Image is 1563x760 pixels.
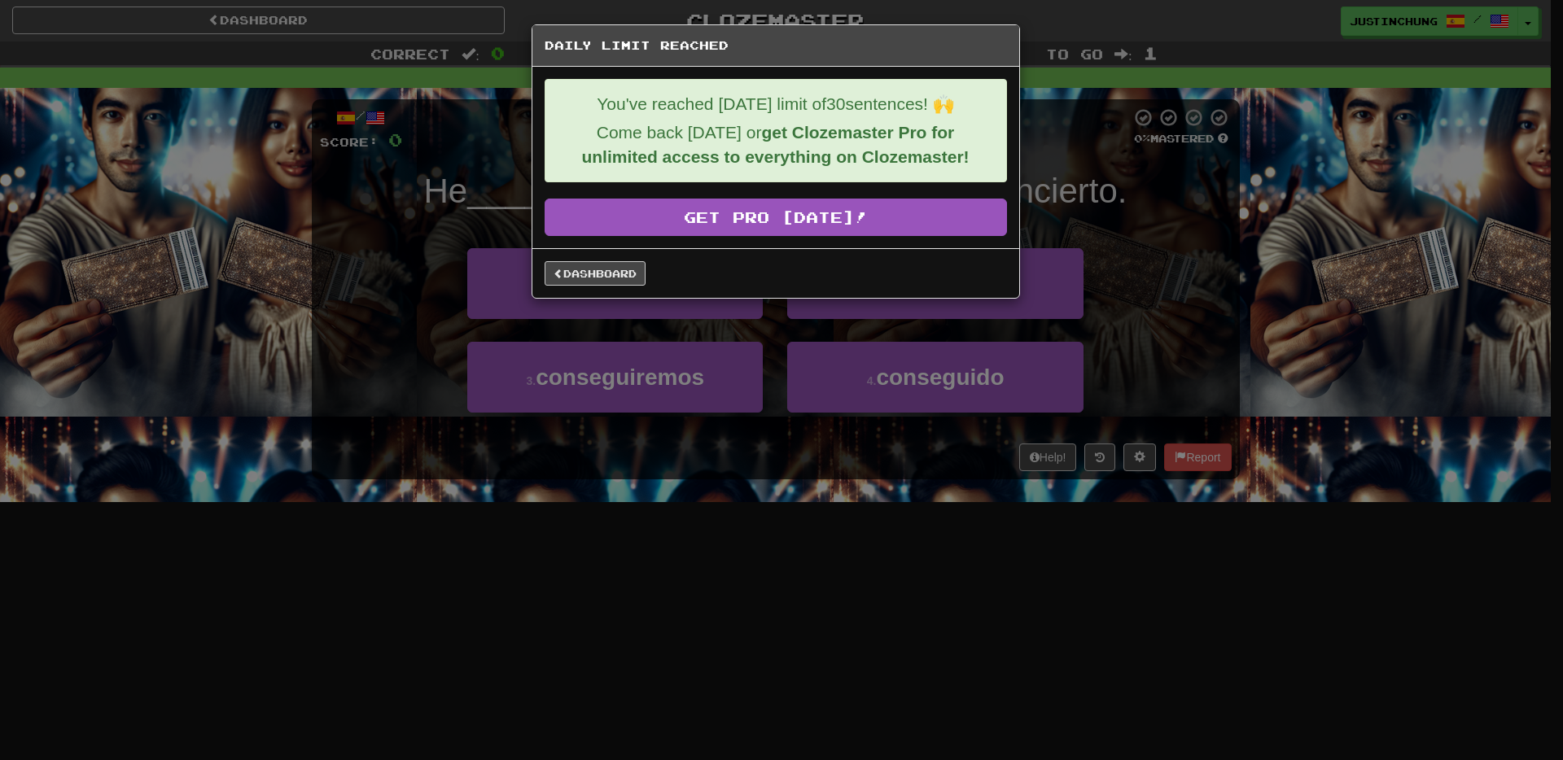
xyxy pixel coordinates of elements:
strong: get Clozemaster Pro for unlimited access to everything on Clozemaster! [581,123,969,166]
p: Come back [DATE] or [558,120,994,169]
a: Get Pro [DATE]! [545,199,1007,236]
a: Dashboard [545,261,646,286]
h5: Daily Limit Reached [545,37,1007,54]
p: You've reached [DATE] limit of 30 sentences! 🙌 [558,92,994,116]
